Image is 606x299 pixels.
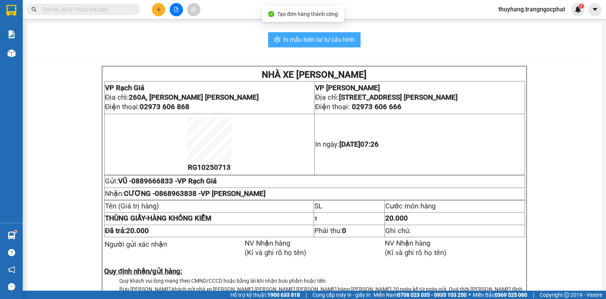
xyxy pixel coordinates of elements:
[373,291,467,299] span: Miền Nam
[385,202,436,210] span: Cước món hàng
[492,5,571,14] span: thuyhang.trangngocphat
[14,230,17,233] sup: 1
[315,84,380,92] span: VP [PERSON_NAME]
[155,189,266,198] span: 0868963838 -
[385,249,447,257] span: (Kí và ghi rõ họ tên)
[105,177,217,185] span: Gửi:
[314,216,317,222] span: 1
[8,249,15,256] span: question-circle
[360,140,379,149] span: 07:26
[187,3,200,16] button: aim
[31,7,37,12] span: search
[245,249,306,257] span: (Kí và ghi rõ họ tên)
[533,291,534,299] span: |
[105,84,144,92] span: VP Rạch Giá
[352,103,401,111] span: 02973 606 666
[152,3,165,16] button: plus
[119,277,525,285] li: Quý khách vui lòng mang theo CMND/CCCD hoặc bằng lái khi nhận bưu phẩm hoặc tiền.
[170,3,183,16] button: file-add
[580,3,583,9] span: 1
[268,32,361,47] button: printerIn mẫu biên lai tự cấu hình
[177,177,217,185] span: VP Rạch Giá
[42,5,131,14] input: Tìm tên, số ĐT hoặc mã đơn
[105,240,167,249] span: Người gửi xác nhận
[105,189,266,198] span: Nhận:
[592,6,598,13] span: caret-down
[131,177,217,185] span: 0889666833 -
[8,30,16,38] img: solution-icon
[201,189,266,198] span: VP [PERSON_NAME]
[8,232,16,240] img: warehouse-icon
[268,11,274,17] span: check-circle
[315,103,401,111] span: Điện thoại:
[312,291,372,299] span: Cung cấp máy in - giấy in:
[262,69,367,80] strong: NHÀ XE [PERSON_NAME]
[140,103,189,111] span: 02973 606 868
[314,202,322,210] span: SL
[314,227,346,235] span: Phải thu:
[274,36,280,44] span: printer
[105,202,159,210] span: Tên (Giá trị hàng)
[105,103,189,111] span: Điện thoại:
[124,189,266,198] span: CƯƠNG -
[245,239,290,247] span: NV Nhận hàng
[191,7,196,12] span: aim
[306,291,307,299] span: |
[267,292,300,298] strong: 1900 633 818
[104,267,182,276] strong: Quy định nhận/gửi hàng:
[575,6,581,13] img: icon-new-feature
[385,214,408,222] span: 20.000
[342,227,346,235] strong: 0
[315,140,379,149] span: In ngày:
[8,49,16,57] img: warehouse-icon
[579,3,584,9] sup: 1
[469,293,471,296] span: ⚪️
[126,227,149,235] span: 20.000
[105,93,259,102] span: Địa chỉ:
[8,266,15,273] span: notification
[188,163,231,172] span: RG10250713
[564,292,569,297] span: copyright
[339,93,458,102] strong: [STREET_ADDRESS] [PERSON_NAME]
[105,214,147,222] span: -
[173,7,179,12] span: file-add
[339,140,379,149] span: [DATE]
[118,177,217,185] span: VŨ -
[6,5,16,16] img: logo-vxr
[495,292,527,298] strong: 0369 525 060
[105,214,211,222] strong: HÀNG KHÔNG KIỂM
[473,291,527,299] span: Miền Bắc
[277,11,338,17] span: Tạo đơn hàng thành công
[230,291,300,299] span: Hỗ trợ kỹ thuật:
[8,283,15,290] span: message
[105,214,145,222] span: THÙNG GIẤY
[588,3,601,16] button: caret-down
[385,239,430,247] span: NV Nhận hàng
[129,93,259,102] strong: 260A, [PERSON_NAME] [PERSON_NAME]
[385,227,411,235] span: Ghi chú:
[283,35,355,44] span: In mẫu biên lai tự cấu hình
[156,7,161,12] span: plus
[315,93,458,102] span: Địa chỉ:
[397,292,467,298] strong: 0708 023 035 - 0935 103 250
[105,227,149,235] span: Đã trả:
